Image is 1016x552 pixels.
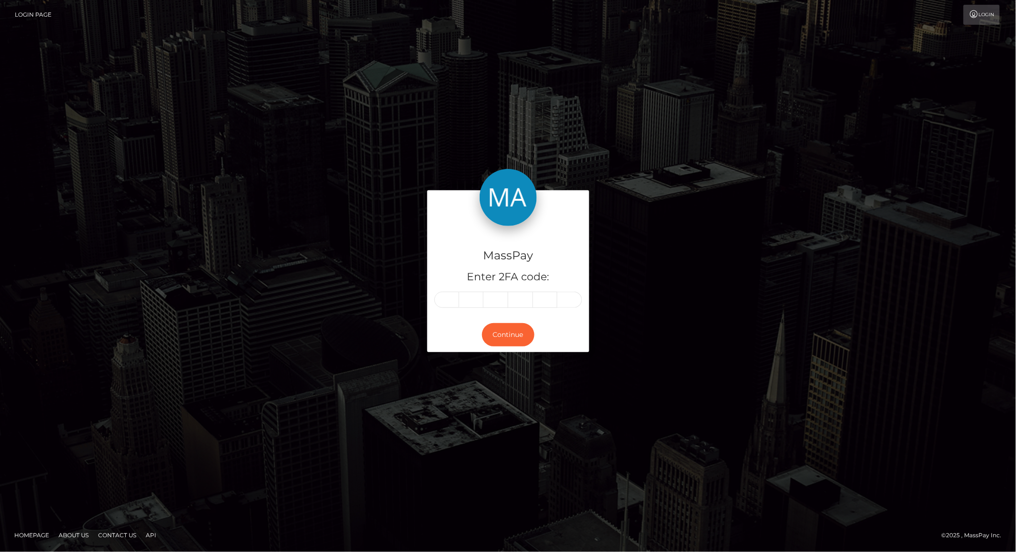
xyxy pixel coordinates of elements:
[94,528,140,542] a: Contact Us
[15,5,51,25] a: Login Page
[480,169,537,226] img: MassPay
[55,528,92,542] a: About Us
[10,528,53,542] a: Homepage
[434,270,582,285] h5: Enter 2FA code:
[964,5,1000,25] a: Login
[142,528,160,542] a: API
[482,323,534,346] button: Continue
[434,247,582,264] h4: MassPay
[942,530,1009,541] div: © 2025 , MassPay Inc.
